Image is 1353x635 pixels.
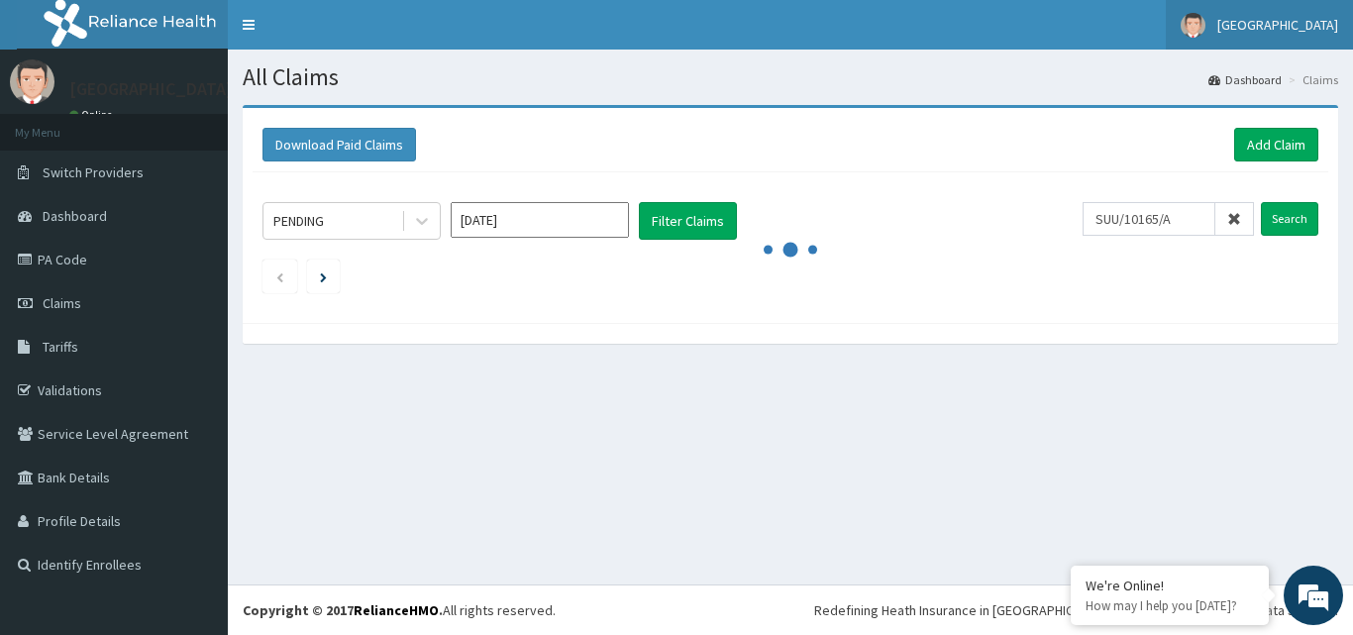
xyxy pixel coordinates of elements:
span: [GEOGRAPHIC_DATA] [1217,16,1338,34]
a: Previous page [275,267,284,285]
svg: audio-loading [761,220,820,279]
div: Chat with us now [103,111,333,137]
h1: All Claims [243,64,1338,90]
a: RelianceHMO [354,601,439,619]
span: Switch Providers [43,163,144,181]
li: Claims [1284,71,1338,88]
div: Redefining Heath Insurance in [GEOGRAPHIC_DATA] using Telemedicine and Data Science! [814,600,1338,620]
a: Add Claim [1234,128,1318,161]
footer: All rights reserved. [228,584,1353,635]
div: Minimize live chat window [325,10,372,57]
button: Download Paid Claims [262,128,416,161]
div: PENDING [273,211,324,231]
span: We're online! [115,191,273,391]
a: Online [69,108,117,122]
textarea: Type your message and hit 'Enter' [10,424,377,493]
p: [GEOGRAPHIC_DATA] [69,80,233,98]
span: Claims [43,294,81,312]
input: Select Month and Year [451,202,629,238]
img: User Image [1181,13,1205,38]
span: Tariffs [43,338,78,356]
span: Dashboard [43,207,107,225]
img: User Image [10,59,54,104]
p: How may I help you today? [1086,597,1254,614]
button: Filter Claims [639,202,737,240]
img: d_794563401_company_1708531726252_794563401 [37,99,80,149]
a: Next page [320,267,327,285]
div: We're Online! [1086,577,1254,594]
input: Search by HMO ID [1083,202,1215,236]
strong: Copyright © 2017 . [243,601,443,619]
a: Dashboard [1208,71,1282,88]
input: Search [1261,202,1318,236]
